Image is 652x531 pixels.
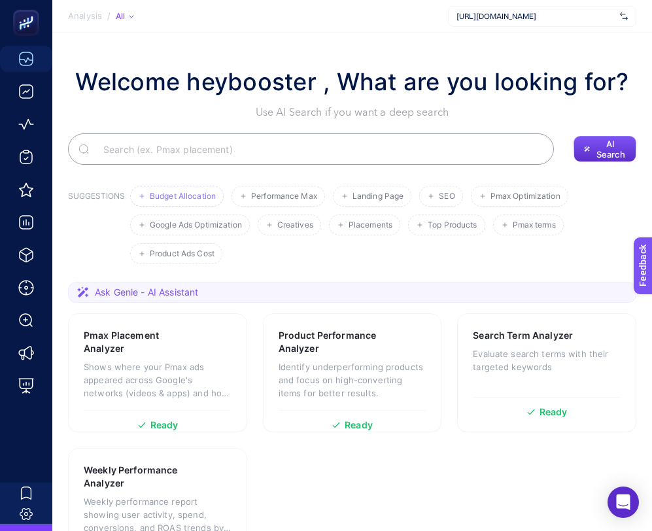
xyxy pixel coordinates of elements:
[68,191,125,264] h3: SUGGESTIONS
[95,286,198,299] span: Ask Genie - AI Assistant
[352,192,403,201] span: Landing Page
[457,313,636,432] a: Search Term AnalyzerEvaluate search terms with their targeted keywordsReady
[116,11,134,22] div: All
[68,313,247,432] a: Pmax Placement AnalyzerShows where your Pmax ads appeared across Google's networks (videos & apps...
[345,420,373,430] span: Ready
[75,64,628,99] h1: Welcome heybooster , What are you looking for?
[150,220,242,230] span: Google Ads Optimization
[456,11,615,22] span: [URL][DOMAIN_NAME]
[84,329,190,355] h3: Pmax Placement Analyzer
[279,329,386,355] h3: Product Performance Analyzer
[8,4,50,14] span: Feedback
[107,10,111,21] span: /
[150,192,216,201] span: Budget Allocation
[513,220,556,230] span: Pmax terms
[68,11,102,22] span: Analysis
[596,139,626,160] span: AI Search
[490,192,560,201] span: Pmax Optimization
[473,329,573,342] h3: Search Term Analyzer
[349,220,392,230] span: Placements
[251,192,317,201] span: Performance Max
[439,192,455,201] span: SEO
[75,105,628,120] p: Use AI Search if you want a deep search
[574,136,636,162] button: AI Search
[263,313,442,432] a: Product Performance AnalyzerIdentify underperforming products and focus on high-converting items ...
[428,220,477,230] span: Top Products
[473,347,621,373] p: Evaluate search terms with their targeted keywords
[150,249,214,259] span: Product Ads Cost
[93,131,543,167] input: Search
[608,487,639,518] div: Open Intercom Messenger
[150,420,179,430] span: Ready
[84,464,192,490] h3: Weekly Performance Analyzer
[620,10,628,23] img: svg%3e
[84,360,232,400] p: Shows where your Pmax ads appeared across Google's networks (videos & apps) and how each placemen...
[279,360,426,400] p: Identify underperforming products and focus on high-converting items for better results.
[540,407,568,417] span: Ready
[277,220,313,230] span: Creatives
